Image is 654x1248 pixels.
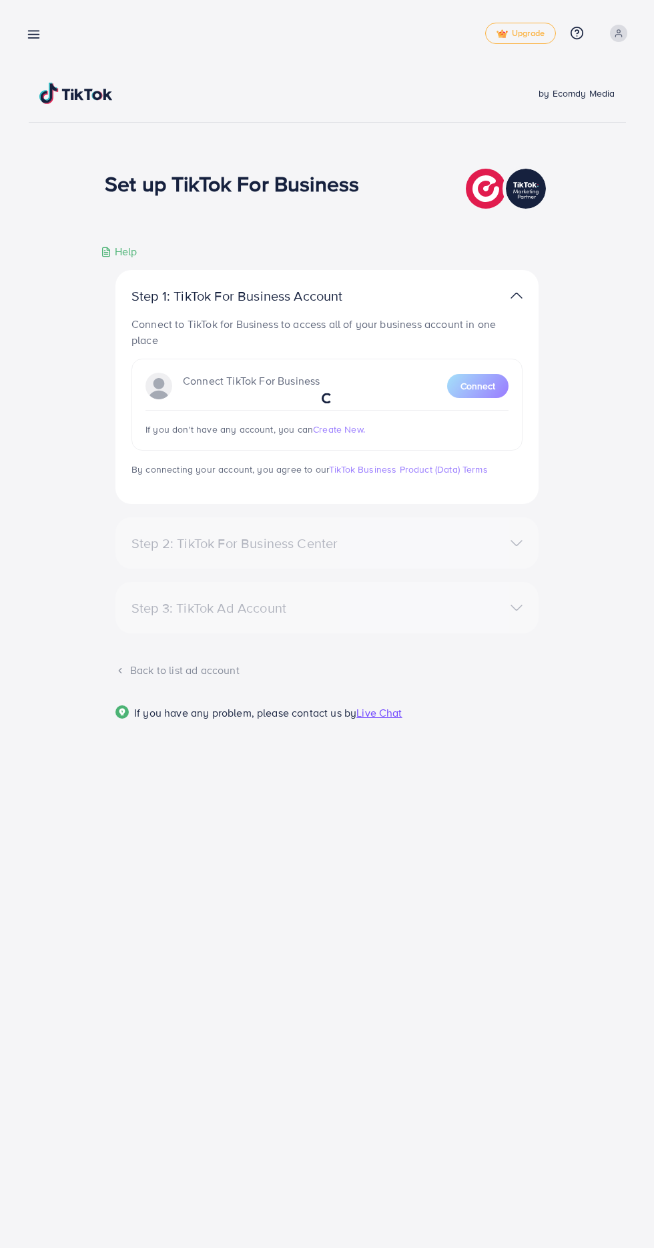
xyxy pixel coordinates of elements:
img: Popup guide [115,705,129,719]
img: tick [497,29,508,39]
div: Back to list ad account [115,663,539,678]
a: tickUpgrade [485,23,556,44]
span: Upgrade [497,29,545,39]
p: Step 1: TikTok For Business Account [131,288,385,304]
h1: Set up TikTok For Business [105,171,359,196]
span: by Ecomdy Media [539,87,615,100]
img: TikTok [39,83,113,104]
div: Help [101,244,137,259]
img: TikTok partner [466,165,549,212]
span: If you have any problem, please contact us by [134,705,356,720]
img: TikTok partner [511,286,523,305]
span: Live Chat [356,705,402,720]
